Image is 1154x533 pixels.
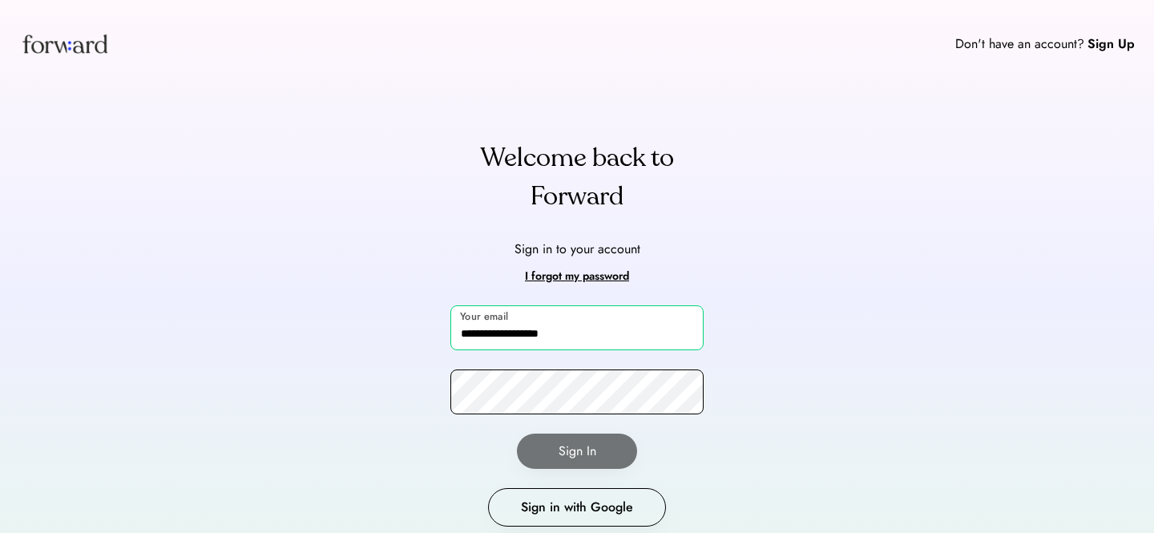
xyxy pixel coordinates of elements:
[514,240,640,259] div: Sign in to your account
[525,267,629,286] div: I forgot my password
[955,34,1084,54] div: Don't have an account?
[488,488,666,527] button: Sign in with Google
[19,19,111,68] img: Forward logo
[1087,34,1135,54] div: Sign Up
[450,139,704,216] div: Welcome back to Forward
[517,434,637,469] button: Sign In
